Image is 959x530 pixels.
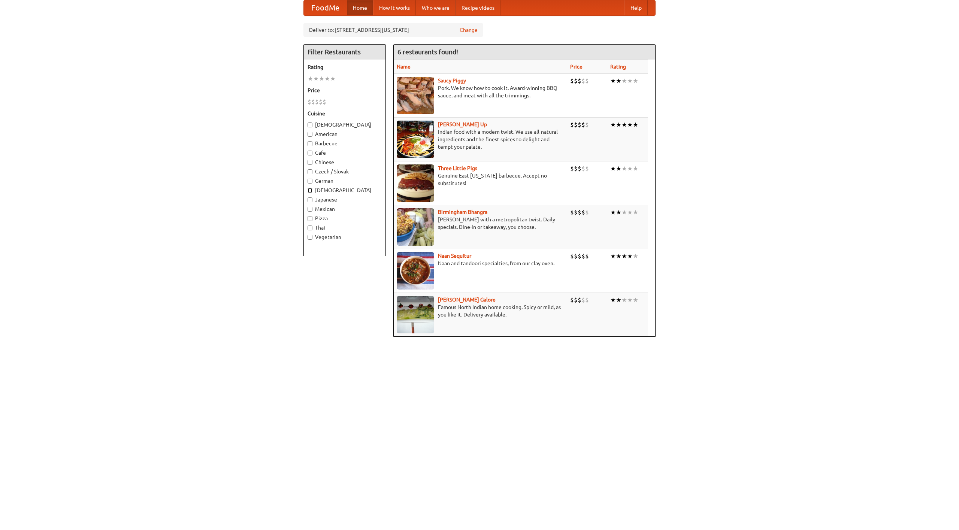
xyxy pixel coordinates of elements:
[308,179,312,184] input: German
[308,197,312,202] input: Japanese
[578,121,581,129] li: $
[621,77,627,85] li: ★
[308,160,312,165] input: Chinese
[581,252,585,260] li: $
[308,207,312,212] input: Mexican
[616,252,621,260] li: ★
[308,233,382,241] label: Vegetarian
[438,165,477,171] b: Three Little Pigs
[616,121,621,129] li: ★
[319,75,324,83] li: ★
[438,209,487,215] a: Birmingham Bhangra
[616,208,621,216] li: ★
[624,0,648,15] a: Help
[633,296,638,304] li: ★
[397,172,564,187] p: Genuine East [US_STATE] barbecue. Accept no substitutes!
[308,132,312,137] input: American
[621,296,627,304] li: ★
[323,98,326,106] li: $
[308,205,382,213] label: Mexican
[308,98,311,106] li: $
[574,121,578,129] li: $
[621,121,627,129] li: ★
[397,252,434,290] img: naansequitur.jpg
[627,252,633,260] li: ★
[308,158,382,166] label: Chinese
[574,77,578,85] li: $
[397,84,564,99] p: Pork. We know how to cook it. Award-winning BBQ sauce, and meat with all the trimmings.
[610,296,616,304] li: ★
[621,208,627,216] li: ★
[585,208,589,216] li: $
[627,121,633,129] li: ★
[627,164,633,173] li: ★
[438,253,471,259] a: Naan Sequitur
[330,75,336,83] li: ★
[308,196,382,203] label: Japanese
[627,208,633,216] li: ★
[585,77,589,85] li: $
[397,164,434,202] img: littlepigs.jpg
[456,0,500,15] a: Recipe videos
[633,77,638,85] li: ★
[570,121,574,129] li: $
[621,252,627,260] li: ★
[397,260,564,267] p: Naan and tandoori specialties, from our clay oven.
[397,64,411,70] a: Name
[610,121,616,129] li: ★
[438,78,466,84] a: Saucy Piggy
[616,164,621,173] li: ★
[578,252,581,260] li: $
[397,208,434,246] img: bhangra.jpg
[308,224,382,231] label: Thai
[397,128,564,151] p: Indian food with a modern twist. We use all-natural ingredients and the finest spices to delight ...
[308,151,312,155] input: Cafe
[581,77,585,85] li: $
[633,208,638,216] li: ★
[397,77,434,114] img: saucy.jpg
[397,216,564,231] p: [PERSON_NAME] with a metropolitan twist. Daily specials. Dine-in or takeaway, you choose.
[460,26,478,34] a: Change
[578,164,581,173] li: $
[397,121,434,158] img: curryup.jpg
[616,77,621,85] li: ★
[570,77,574,85] li: $
[308,177,382,185] label: German
[397,303,564,318] p: Famous North Indian home cooking. Spicy or mild, as you like it. Delivery available.
[570,208,574,216] li: $
[308,215,382,222] label: Pizza
[438,121,487,127] a: [PERSON_NAME] Up
[574,164,578,173] li: $
[621,164,627,173] li: ★
[610,77,616,85] li: ★
[610,252,616,260] li: ★
[585,121,589,129] li: $
[308,75,313,83] li: ★
[324,75,330,83] li: ★
[610,208,616,216] li: ★
[581,208,585,216] li: $
[438,297,496,303] a: [PERSON_NAME] Galore
[416,0,456,15] a: Who we are
[570,296,574,304] li: $
[304,45,385,60] h4: Filter Restaurants
[308,121,382,128] label: [DEMOGRAPHIC_DATA]
[581,121,585,129] li: $
[616,296,621,304] li: ★
[574,208,578,216] li: $
[585,164,589,173] li: $
[570,164,574,173] li: $
[304,0,347,15] a: FoodMe
[319,98,323,106] li: $
[308,130,382,138] label: American
[347,0,373,15] a: Home
[313,75,319,83] li: ★
[574,296,578,304] li: $
[578,77,581,85] li: $
[308,235,312,240] input: Vegetarian
[578,296,581,304] li: $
